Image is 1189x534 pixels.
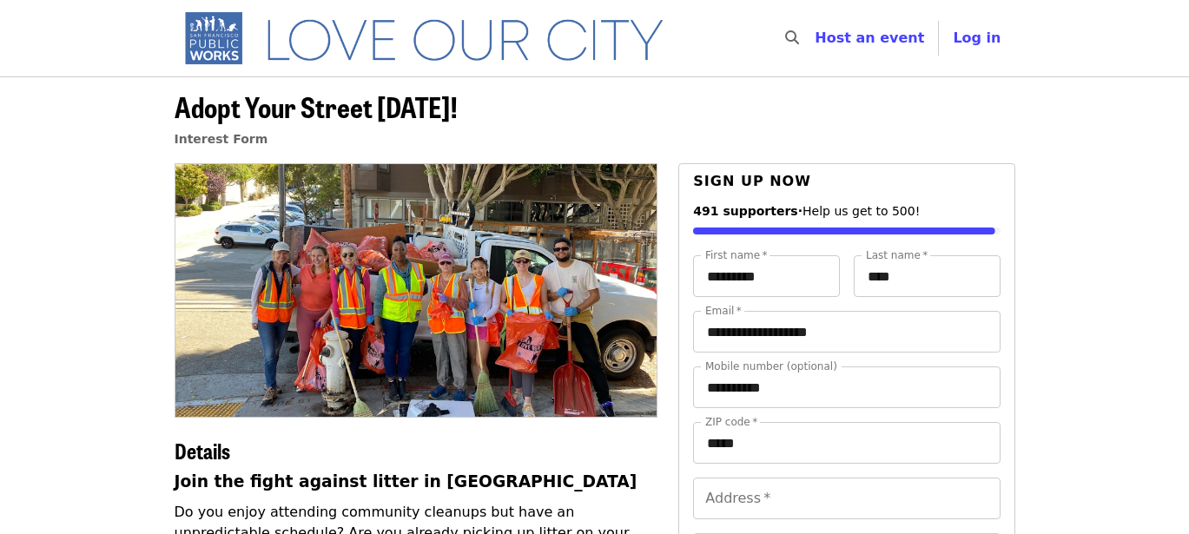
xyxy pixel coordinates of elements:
[693,478,1000,519] input: Address
[693,311,1000,353] input: Email
[175,10,690,66] img: SF Public Works - Home
[175,164,657,416] img: Adopt Your Street Today! organized by SF Public Works
[953,30,1001,46] span: Log in
[815,30,924,46] a: Host an event
[705,250,768,260] label: First name
[693,173,811,189] span: Sign up now
[175,470,658,494] h3: Join the fight against litter in [GEOGRAPHIC_DATA]
[693,366,1000,408] input: Mobile number (optional)
[693,204,797,218] span: 491 supporters
[809,17,823,59] input: Search
[175,435,230,465] span: Details
[785,30,799,46] i: search icon
[693,199,1000,221] div: ·
[854,255,1001,297] input: Last name
[175,132,268,146] a: Interest Form
[693,255,840,297] input: First name
[693,422,1000,464] input: ZIP code
[175,86,458,127] span: Adopt Your Street [DATE]!
[803,204,920,218] span: Help us get to 500!
[705,417,757,427] label: ZIP code
[705,306,742,316] label: Email
[866,250,928,260] label: Last name
[705,361,837,372] label: Mobile number (optional)
[939,21,1014,56] button: Log in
